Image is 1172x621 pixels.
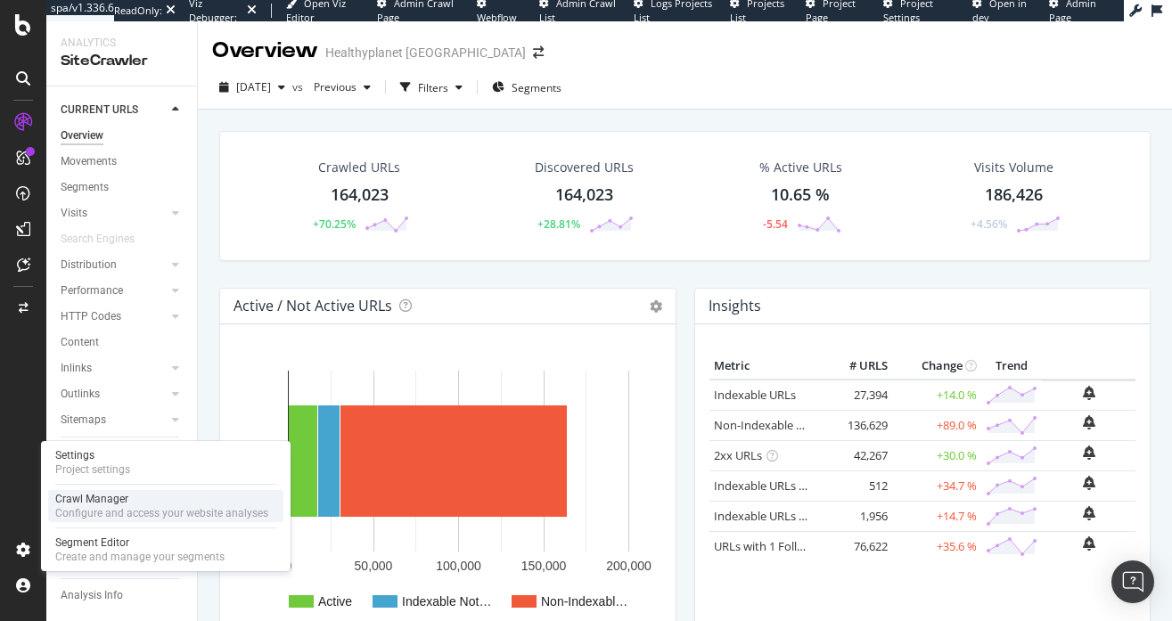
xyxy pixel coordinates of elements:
div: Segments [61,178,109,197]
th: # URLS [821,353,892,380]
button: Filters [393,73,470,102]
div: Discovered URLs [535,159,634,176]
a: Outlinks [61,385,167,404]
div: Analytics [61,36,183,51]
div: Crawl Manager [55,492,268,506]
a: CURRENT URLS [61,101,167,119]
div: SiteCrawler [61,51,183,71]
div: Search Engines [61,230,135,249]
div: Visits Volume [974,159,1053,176]
a: Indexable URLs with Bad Description [714,508,908,524]
a: Indexable URLs with Bad H1 [714,478,863,494]
a: 2xx URLs [714,447,762,463]
span: 2025 Aug. 4th [236,79,271,94]
button: Segments [485,73,569,102]
td: 42,267 [821,440,892,470]
div: bell-plus [1083,536,1095,551]
a: URLs with 1 Follow Inlink [714,538,845,554]
a: Crawl ManagerConfigure and access your website analyses [48,490,283,522]
a: Performance [61,282,167,300]
div: Crawled URLs [318,159,400,176]
th: Change [892,353,981,380]
button: [DATE] [212,73,292,102]
td: +14.7 % [892,501,981,531]
div: Distribution [61,256,117,274]
text: Non-Indexabl… [541,594,627,609]
div: Filters [418,80,448,95]
div: Inlinks [61,359,92,378]
span: vs [292,79,307,94]
div: Performance [61,282,123,300]
text: 200,000 [606,559,652,573]
div: CURRENT URLS [61,101,138,119]
div: +4.56% [971,217,1007,232]
div: Movements [61,152,117,171]
a: Inlinks [61,359,167,378]
td: +34.7 % [892,470,981,501]
a: Visits [61,204,167,223]
text: Active [318,594,352,609]
div: Open Intercom Messenger [1111,560,1154,603]
h4: Insights [709,294,761,318]
div: Settings [55,448,130,462]
a: Segment EditorCreate and manage your segments [48,534,283,566]
div: 186,426 [985,184,1043,207]
text: 0 [285,559,292,573]
div: +28.81% [537,217,580,232]
text: 100,000 [436,559,481,573]
h4: Active / Not Active URLs [234,294,392,318]
a: Overview [61,127,184,145]
a: Search Engines [61,230,152,249]
a: Sitemaps [61,411,167,429]
td: 136,629 [821,410,892,440]
div: Overview [61,127,103,145]
div: 164,023 [331,184,389,207]
a: Indexable URLs [714,387,796,403]
td: 76,622 [821,531,892,561]
a: HTTP Codes [61,307,167,326]
div: Configure and access your website analyses [55,506,268,520]
a: SettingsProject settings [48,446,283,478]
div: Healthyplanet [GEOGRAPHIC_DATA] [325,44,526,61]
div: ReadOnly: [114,4,162,18]
div: Outlinks [61,385,100,404]
div: bell-plus [1083,386,1095,400]
button: Previous [307,73,378,102]
th: Trend [981,353,1042,380]
div: bell-plus [1083,476,1095,490]
div: Content [61,333,99,352]
div: arrow-right-arrow-left [533,46,544,59]
i: Options [650,300,662,313]
td: +14.0 % [892,380,981,411]
div: bell-plus [1083,445,1095,460]
div: 164,023 [555,184,613,207]
text: 150,000 [521,559,567,573]
a: Movements [61,152,184,171]
td: 1,956 [821,501,892,531]
td: 27,394 [821,380,892,411]
span: Segments [512,80,561,95]
div: HTTP Codes [61,307,121,326]
td: +35.6 % [892,531,981,561]
div: Create and manage your segments [55,550,225,564]
div: bell-plus [1083,415,1095,429]
div: -5.54 [763,217,788,232]
td: +30.0 % [892,440,981,470]
div: Segment Editor [55,535,225,550]
a: Analysis Info [61,586,184,605]
div: +70.25% [313,217,356,232]
text: 50,000 [355,559,393,573]
a: Segments [61,178,184,197]
div: bell-plus [1083,506,1095,520]
td: +89.0 % [892,410,981,440]
a: Distribution [61,256,167,274]
a: Non-Indexable URLs [714,417,823,433]
div: Visits [61,204,87,223]
a: Content [61,333,184,352]
div: Analysis Info [61,586,123,605]
span: Previous [307,79,357,94]
div: Overview [212,36,318,66]
td: 512 [821,470,892,501]
div: % Active URLs [759,159,842,176]
th: Metric [709,353,821,380]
